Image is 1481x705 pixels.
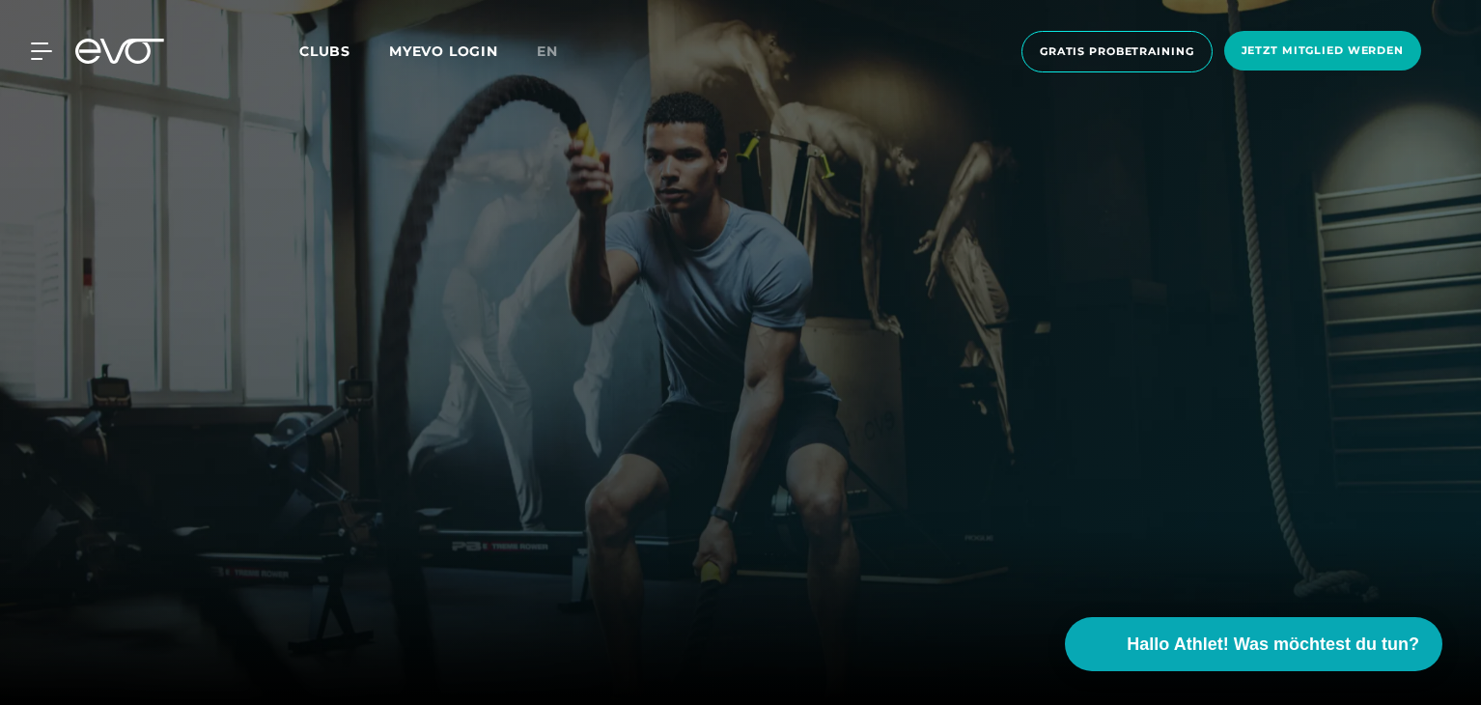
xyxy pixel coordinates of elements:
[1242,42,1404,59] span: Jetzt Mitglied werden
[537,41,581,63] a: en
[299,42,350,60] span: Clubs
[1065,617,1442,671] button: Hallo Athlet! Was möchtest du tun?
[1016,31,1218,72] a: Gratis Probetraining
[1127,632,1419,658] span: Hallo Athlet! Was möchtest du tun?
[1218,31,1427,72] a: Jetzt Mitglied werden
[1040,43,1194,60] span: Gratis Probetraining
[537,42,558,60] span: en
[299,42,389,60] a: Clubs
[389,42,498,60] a: MYEVO LOGIN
